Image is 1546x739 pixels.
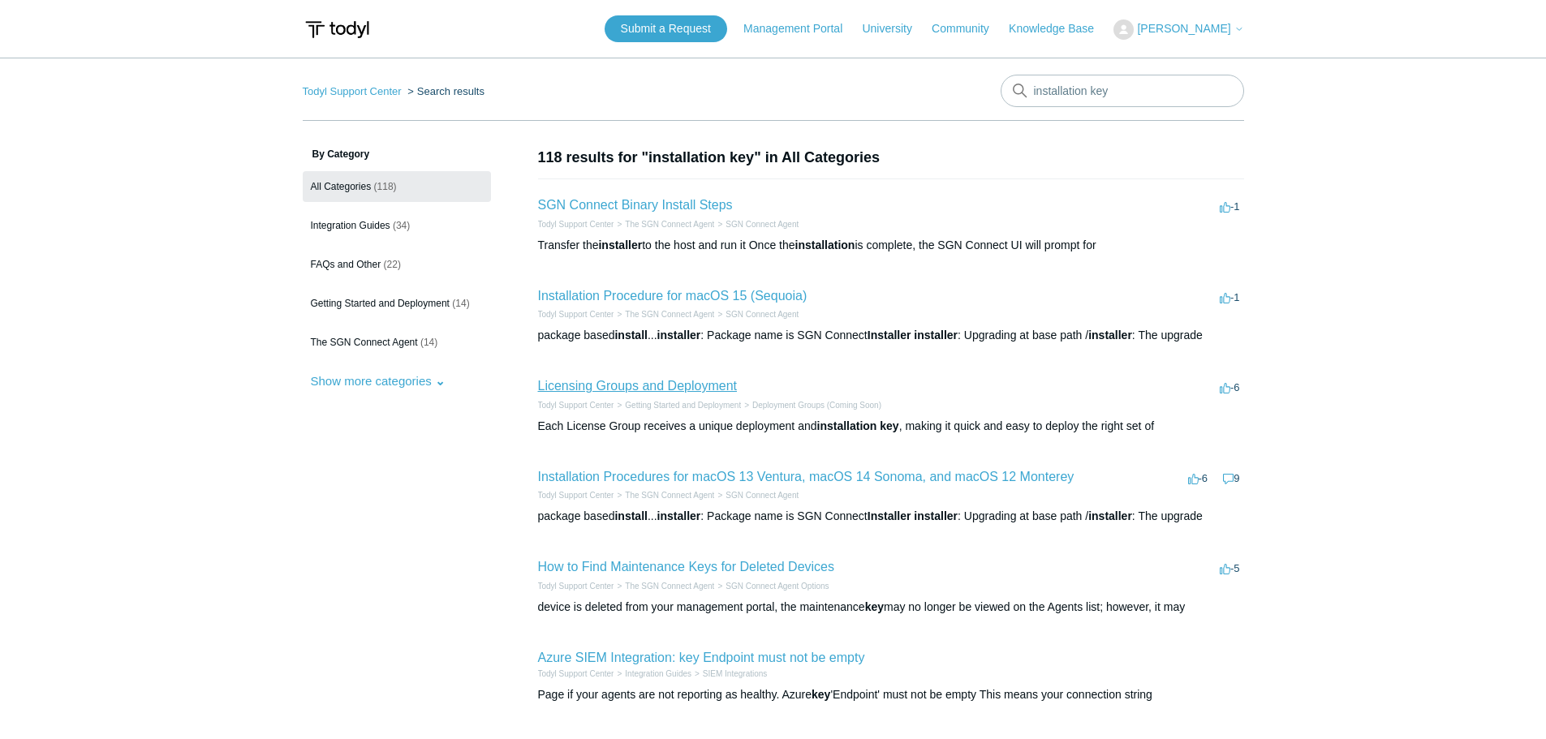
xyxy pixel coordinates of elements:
li: The SGN Connect Agent [614,218,714,230]
a: Getting Started and Deployment [625,401,741,410]
img: Todyl Support Center Help Center home page [303,15,372,45]
button: [PERSON_NAME] [1113,19,1243,40]
li: Todyl Support Center [538,399,614,411]
li: Todyl Support Center [303,85,405,97]
li: SGN Connect Agent [714,489,799,501]
a: Integration Guides (34) [303,210,491,241]
a: SGN Connect Agent [726,491,799,500]
li: Todyl Support Center [538,218,614,230]
li: Deployment Groups (Coming Soon) [741,399,881,411]
em: key [865,600,884,613]
a: Azure SIEM Integration: key Endpoint must not be empty [538,651,865,664]
span: [PERSON_NAME] [1137,22,1230,35]
span: Integration Guides [311,220,390,231]
a: SGN Connect Agent [726,220,799,229]
em: install [614,509,647,522]
span: -1 [1220,200,1240,213]
span: -1 [1220,291,1240,303]
a: Installation Procedure for macOS 15 (Sequoia) [538,289,807,303]
span: (14) [452,298,469,309]
em: key [812,688,830,701]
a: FAQs and Other (22) [303,249,491,280]
em: installation key [817,419,899,432]
a: Deployment Groups (Coming Soon) [752,401,881,410]
a: Todyl Support Center [538,669,614,678]
span: Getting Started and Deployment [311,298,450,309]
a: Getting Started and Deployment (14) [303,288,491,319]
em: installer [914,329,958,342]
a: SGN Connect Agent [726,310,799,319]
em: Installer [868,509,911,522]
span: (118) [374,181,397,192]
li: SGN Connect Agent Options [714,580,829,592]
span: (22) [384,259,401,270]
a: Todyl Support Center [538,582,614,591]
li: Todyl Support Center [538,668,614,680]
a: SIEM Integrations [703,669,767,678]
em: installer [657,509,701,522]
span: -6 [1220,381,1240,393]
a: Todyl Support Center [538,491,614,500]
a: University [862,20,928,37]
li: SGN Connect Agent [714,218,799,230]
div: package based ... : Package name is SGN Connect : Upgrading at base path / : The upgrade [538,327,1244,344]
em: installer [1088,329,1132,342]
div: Transfer the to the host and run it Once the is complete, the SGN Connect UI will prompt for [538,237,1244,254]
a: Integration Guides [625,669,691,678]
span: 9 [1223,472,1239,484]
li: The SGN Connect Agent [614,580,714,592]
li: Search results [404,85,484,97]
a: Licensing Groups and Deployment [538,379,737,393]
a: Todyl Support Center [303,85,402,97]
li: The SGN Connect Agent [614,308,714,320]
a: Community [932,20,1006,37]
a: Installation Procedures for macOS 13 Ventura, macOS 14 Sonoma, and macOS 12 Monterey [538,470,1074,483]
li: Getting Started and Deployment [614,399,741,411]
li: The SGN Connect Agent [614,489,714,501]
div: package based ... : Package name is SGN Connect : Upgrading at base path / : The upgrade [538,508,1244,525]
a: How to Find Maintenance Keys for Deleted Devices [538,560,835,574]
em: installer [1088,509,1132,522]
span: All Categories [311,181,372,192]
em: installer [914,509,958,522]
span: -5 [1220,562,1240,574]
a: SGN Connect Agent Options [726,582,829,591]
em: install [614,329,647,342]
li: Todyl Support Center [538,308,614,320]
li: SGN Connect Agent [714,308,799,320]
a: The SGN Connect Agent [625,491,714,500]
h1: 118 results for "installation key" in All Categories [538,147,1244,169]
a: SGN Connect Binary Install Steps [538,198,733,212]
li: Todyl Support Center [538,580,614,592]
div: Each License Group receives a unique deployment and , making it quick and easy to deploy the righ... [538,418,1244,435]
a: The SGN Connect Agent [625,220,714,229]
a: Todyl Support Center [538,310,614,319]
div: device is deleted from your management portal, the maintenance may no longer be viewed on the Age... [538,599,1244,616]
li: SIEM Integrations [691,668,767,680]
a: Knowledge Base [1009,20,1110,37]
a: The SGN Connect Agent (14) [303,327,491,358]
a: All Categories (118) [303,171,491,202]
a: Management Portal [743,20,859,37]
em: installation [795,238,855,251]
a: The SGN Connect Agent [625,582,714,591]
h3: By Category [303,147,491,161]
span: (14) [420,337,437,348]
span: The SGN Connect Agent [311,337,418,348]
span: (34) [393,220,410,231]
input: Search [1001,75,1244,107]
em: Installer [868,329,911,342]
a: Submit a Request [605,15,727,42]
em: installer [657,329,701,342]
div: Page if your agents are not reporting as healthy. Azure 'Endpoint' must not be empty This means y... [538,686,1244,703]
a: Todyl Support Center [538,401,614,410]
span: -6 [1188,472,1208,484]
button: Show more categories [303,366,454,396]
a: Todyl Support Center [538,220,614,229]
span: FAQs and Other [311,259,381,270]
a: The SGN Connect Agent [625,310,714,319]
em: installer [598,238,642,251]
li: Todyl Support Center [538,489,614,501]
li: Integration Guides [614,668,691,680]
